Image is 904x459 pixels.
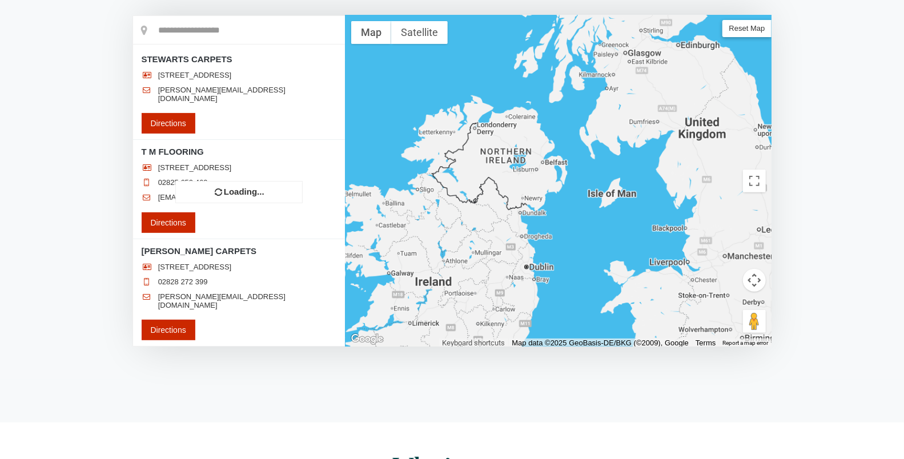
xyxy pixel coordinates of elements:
div: Loading... [175,181,303,203]
button: Toggle fullscreen view [743,170,766,192]
a: Terms (opens in new tab) [696,339,716,348]
span: Map data ©2025 GeoBasis-DE/BKG (©2009), Google [512,339,689,347]
a: Open this area in Google Maps (opens a new window) [348,332,386,347]
img: Google [348,332,386,347]
button: Show street map [351,21,391,44]
span: Reset Map [722,20,772,37]
button: Drag Pegman onto the map to open Street View [743,310,766,333]
button: Keyboard shortcuts [442,339,505,348]
a: Report a map error [722,339,768,348]
button: Show satellite imagery [391,21,448,44]
button: Map camera controls [743,269,766,292]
